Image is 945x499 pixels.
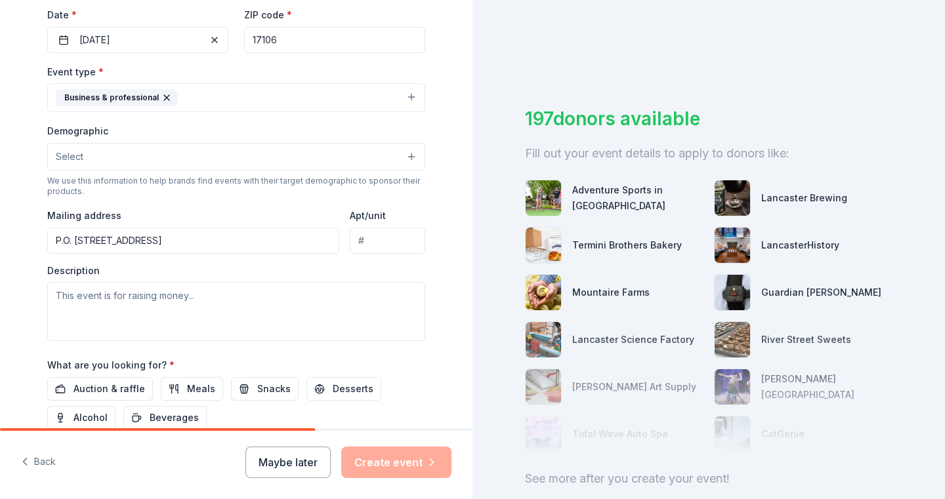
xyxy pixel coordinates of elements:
label: Event type [47,66,104,79]
button: Meals [161,377,223,401]
span: Desserts [333,381,373,397]
div: 197 donors available [525,105,892,132]
button: Alcohol [47,406,115,429]
button: Back [21,449,56,476]
img: photo for Termini Brothers Bakery [526,228,561,263]
img: photo for Mountaire Farms [526,275,561,310]
span: Beverages [150,410,199,426]
input: 12345 (U.S. only) [244,27,425,53]
div: Lancaster Brewing [761,190,847,206]
label: What are you looking for? [47,359,175,372]
label: Demographic [47,125,108,138]
button: Business & professional [47,83,425,112]
div: See more after you create your event! [525,468,892,489]
button: Beverages [123,406,207,429]
img: photo for Lancaster Brewing [715,180,750,216]
span: Alcohol [73,410,108,426]
label: Description [47,264,100,277]
button: Select [47,143,425,170]
input: Enter a US address [47,228,339,254]
button: [DATE] [47,27,228,53]
div: LancasterHistory [761,237,839,253]
label: ZIP code [244,9,292,22]
div: Fill out your event details to apply to donors like: [525,143,892,164]
span: Select [56,149,83,165]
button: Auction & raffle [47,377,153,401]
img: photo for LancasterHistory [715,228,750,263]
img: photo for Guardian Angel Device [715,275,750,310]
span: Meals [187,381,215,397]
div: Termini Brothers Bakery [572,237,682,253]
div: Business & professional [56,89,178,106]
label: Apt/unit [350,209,386,222]
button: Maybe later [245,447,331,478]
div: Adventure Sports in [GEOGRAPHIC_DATA] [572,182,703,214]
label: Date [47,9,228,22]
button: Snacks [231,377,299,401]
img: photo for Adventure Sports in Hershey [526,180,561,216]
div: Mountaire Farms [572,285,650,300]
div: Guardian [PERSON_NAME] [761,285,881,300]
span: Auction & raffle [73,381,145,397]
label: Mailing address [47,209,121,222]
button: Desserts [306,377,381,401]
span: Snacks [257,381,291,397]
input: # [350,228,425,254]
div: We use this information to help brands find events with their target demographic to sponsor their... [47,176,425,197]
